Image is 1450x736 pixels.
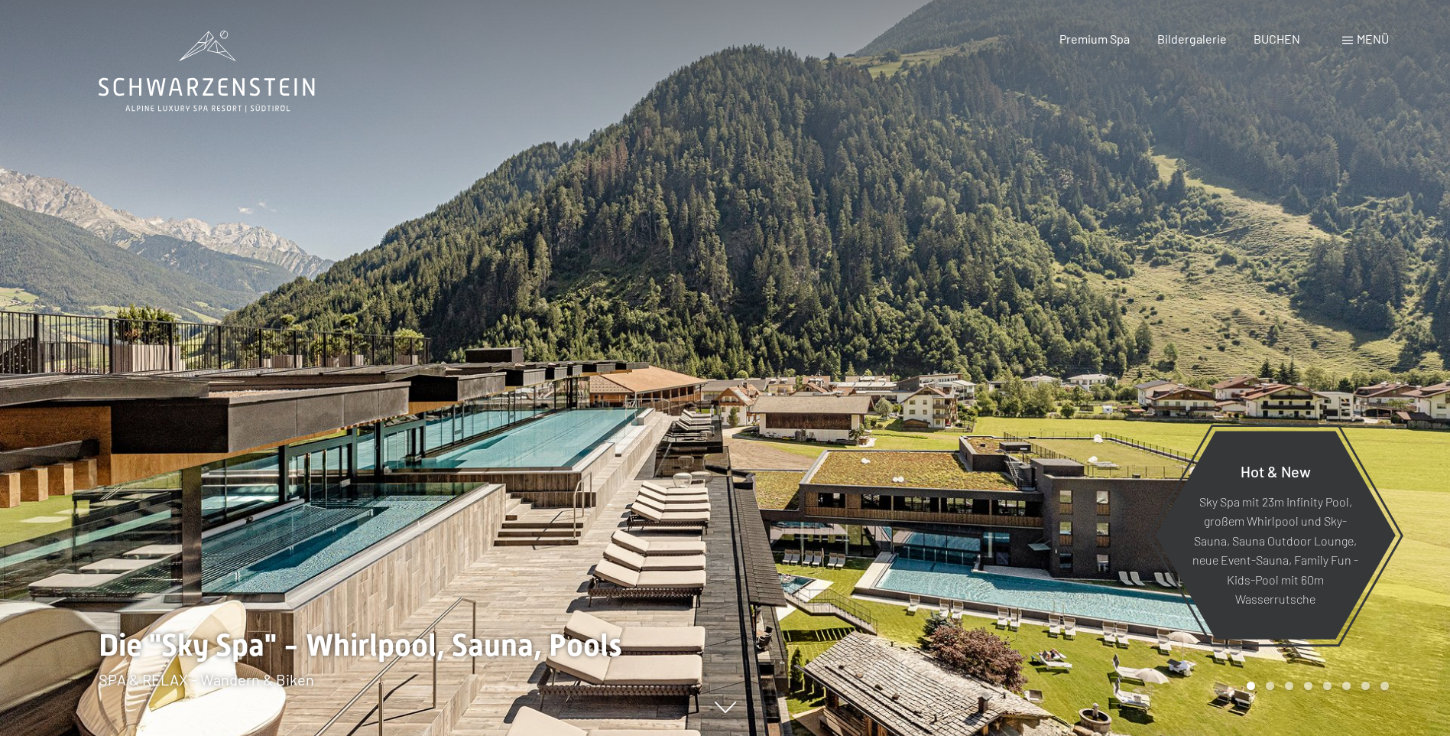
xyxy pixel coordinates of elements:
div: Carousel Page 4 [1304,682,1312,690]
p: Sky Spa mit 23m Infinity Pool, großem Whirlpool und Sky-Sauna, Sauna Outdoor Lounge, neue Event-S... [1192,491,1358,609]
div: Carousel Page 1 (Current Slide) [1247,682,1255,690]
div: Carousel Page 7 [1361,682,1370,690]
div: Carousel Pagination [1241,682,1389,690]
div: Carousel Page 6 [1342,682,1351,690]
a: Hot & New Sky Spa mit 23m Infinity Pool, großem Whirlpool und Sky-Sauna, Sauna Outdoor Lounge, ne... [1154,430,1396,640]
div: Carousel Page 2 [1266,682,1274,690]
span: Hot & New [1241,461,1311,480]
a: Premium Spa [1059,31,1130,46]
div: Carousel Page 5 [1323,682,1332,690]
div: Carousel Page 8 [1380,682,1389,690]
span: Menü [1357,31,1389,46]
a: Bildergalerie [1157,31,1227,46]
div: Carousel Page 3 [1285,682,1293,690]
a: BUCHEN [1254,31,1300,46]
